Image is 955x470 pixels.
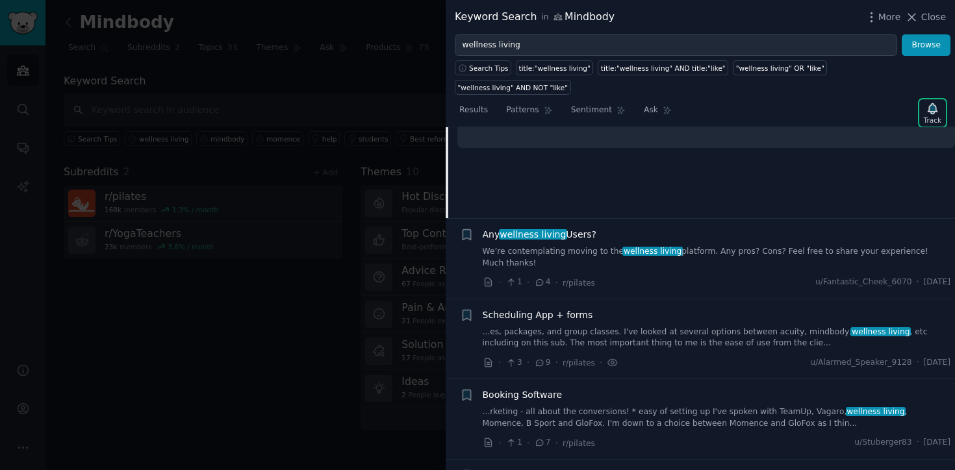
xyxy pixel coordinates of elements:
span: wellness living [499,229,568,240]
span: · [917,437,919,449]
span: 7 [534,437,550,449]
span: · [527,276,529,290]
a: ...es, packages, and group classes. I've looked at several options between acuity, mindbody,welln... [483,327,951,349]
button: Search Tips [455,60,511,75]
div: Track [924,116,941,125]
span: · [555,436,558,450]
a: Anywellness livingUsers? [483,228,596,241]
span: in [541,12,548,23]
span: u/Stuberger83 [854,437,911,449]
span: 4 [534,277,550,288]
div: title:"wellness living" [519,64,591,73]
a: title:"wellness living" [516,60,593,75]
div: "wellness living" AND NOT "like" [458,83,568,92]
span: wellness living [850,327,911,336]
span: u/Fantastic_Cheek_6070 [815,277,912,288]
span: wellness living [846,407,906,416]
span: r/pilates [563,358,595,367]
span: Close [921,10,946,24]
a: Patterns [502,100,557,127]
a: Sentiment [567,100,630,127]
span: · [498,436,501,450]
span: · [527,436,529,450]
span: 1 [505,277,522,288]
span: 3 [505,357,522,369]
span: · [498,276,501,290]
button: Track [919,99,946,127]
span: Search Tips [469,64,509,73]
span: · [498,356,501,369]
span: Any Users? [483,228,596,241]
span: · [917,277,919,288]
span: Ask [644,105,658,116]
span: u/Alarmed_Speaker_9128 [810,357,912,369]
a: Scheduling App + forms [483,308,593,322]
span: [DATE] [924,437,950,449]
span: · [555,356,558,369]
span: · [527,356,529,369]
span: wellness living [622,247,683,256]
div: Keyword Search Mindbody [455,9,615,25]
button: Close [905,10,946,24]
span: Sentiment [571,105,612,116]
span: Results [459,105,488,116]
a: "wellness living" OR "like" [733,60,827,75]
span: r/pilates [563,439,595,448]
span: · [600,356,602,369]
span: More [878,10,901,24]
span: · [917,357,919,369]
a: Results [455,100,492,127]
span: 1 [505,437,522,449]
a: title:"wellness living" AND title:"like" [598,60,728,75]
a: Ask [639,100,676,127]
span: [DATE] [924,277,950,288]
div: title:"wellness living" AND title:"like" [601,64,726,73]
span: Patterns [506,105,539,116]
button: Browse [902,34,950,56]
span: · [555,276,558,290]
a: We’re contemplating moving to thewellness livingplatform. Any pros? Cons? Feel free to share your... [483,246,951,269]
a: ...rketing - all about the conversions! * easy of setting up I've spoken with TeamUp, Vagaro,well... [483,406,951,429]
input: Try a keyword related to your business [455,34,897,56]
div: "wellness living" OR "like" [736,64,824,73]
span: 9 [534,357,550,369]
span: r/pilates [563,278,595,288]
span: [DATE] [924,357,950,369]
a: Booking Software [483,388,563,402]
button: More [865,10,901,24]
a: "wellness living" AND NOT "like" [455,80,571,95]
